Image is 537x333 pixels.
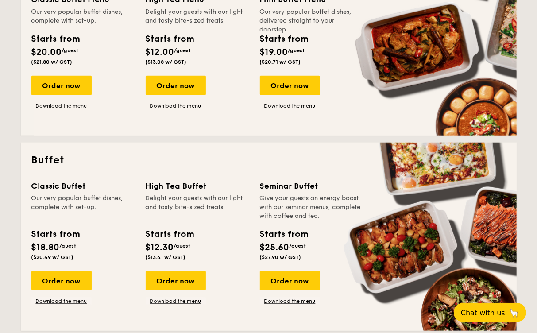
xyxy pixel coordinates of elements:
[146,8,249,25] div: Delight your guests with our light and tasty bite-sized treats.
[260,47,288,58] span: $19.00
[146,47,174,58] span: $12.00
[260,180,363,192] div: Seminar Buffet
[454,303,526,322] button: Chat with us🦙
[146,298,206,305] a: Download the menu
[146,194,249,221] div: Delight your guests with our light and tasty bite-sized treats.
[260,102,320,109] a: Download the menu
[31,59,73,65] span: ($21.80 w/ GST)
[260,194,363,221] div: Give your guests an energy boost with our seminar menus, complete with coffee and tea.
[260,271,320,290] div: Order now
[146,228,194,241] div: Starts from
[260,8,363,25] div: Our very popular buffet dishes, delivered straight to your doorstep.
[146,76,206,95] div: Order now
[461,309,505,317] span: Chat with us
[146,254,186,260] span: ($13.41 w/ GST)
[260,59,301,65] span: ($20.71 w/ GST)
[62,47,79,54] span: /guest
[260,76,320,95] div: Order now
[31,271,92,290] div: Order now
[260,242,290,253] span: $25.60
[31,180,135,192] div: Classic Buffet
[146,271,206,290] div: Order now
[31,8,135,25] div: Our very popular buffet dishes, complete with set-up.
[31,32,80,46] div: Starts from
[31,102,92,109] a: Download the menu
[31,76,92,95] div: Order now
[31,242,60,253] span: $18.80
[174,243,191,249] span: /guest
[31,298,92,305] a: Download the menu
[260,228,308,241] div: Starts from
[260,32,308,46] div: Starts from
[31,153,506,167] h2: Buffet
[31,228,80,241] div: Starts from
[509,308,519,318] span: 🦙
[288,47,305,54] span: /guest
[146,32,194,46] div: Starts from
[290,243,306,249] span: /guest
[174,47,191,54] span: /guest
[260,254,301,260] span: ($27.90 w/ GST)
[31,47,62,58] span: $20.00
[146,59,187,65] span: ($13.08 w/ GST)
[146,242,174,253] span: $12.30
[60,243,77,249] span: /guest
[260,298,320,305] a: Download the menu
[31,194,135,221] div: Our very popular buffet dishes, complete with set-up.
[146,180,249,192] div: High Tea Buffet
[31,254,74,260] span: ($20.49 w/ GST)
[146,102,206,109] a: Download the menu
